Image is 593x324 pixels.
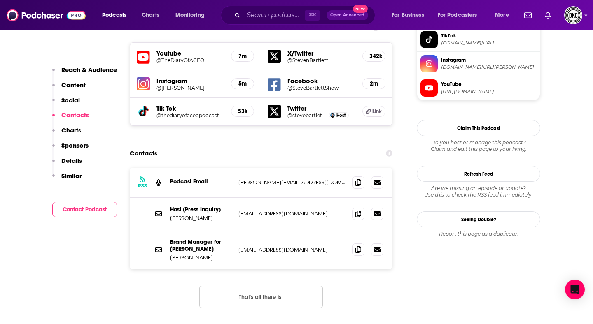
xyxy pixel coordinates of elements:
button: Contacts [52,111,89,126]
button: open menu [170,9,215,22]
button: Show profile menu [564,6,582,24]
a: @TheDiaryOfACEO [156,57,224,63]
span: New [353,5,368,13]
span: ⌘ K [305,10,320,21]
span: Link [372,108,382,115]
button: Nothing here. [199,286,323,308]
span: tiktok.com/@thediaryofaceopodcast [441,40,537,46]
h5: Instagram [156,77,224,85]
p: Social [61,96,80,104]
p: Reach & Audience [61,66,117,74]
a: @SteveBartlettShow [287,85,356,91]
button: open menu [489,9,519,22]
button: Sponsors [52,141,89,157]
span: Instagram [441,56,537,64]
div: Search podcasts, credits, & more... [229,6,383,25]
h5: Twitter [287,104,356,112]
a: @StevenBartlett [287,57,356,63]
button: Similar [52,172,82,187]
p: [PERSON_NAME] [170,215,232,222]
span: Monitoring [175,9,205,21]
span: Charts [142,9,159,21]
a: Show notifications dropdown [521,8,535,22]
span: Podcasts [102,9,126,21]
img: User Profile [564,6,582,24]
span: Open Advanced [330,13,364,17]
a: Charts [136,9,164,22]
a: TikTok[DOMAIN_NAME][URL] [420,31,537,48]
p: [PERSON_NAME][EMAIL_ADDRESS][DOMAIN_NAME] [238,179,346,186]
button: Social [52,96,80,111]
img: Podchaser - Follow, Share and Rate Podcasts [7,7,86,23]
h2: Contacts [130,146,157,161]
h5: 342k [369,53,378,60]
p: Contacts [61,111,89,119]
button: Refresh Feed [417,166,540,182]
span: For Business [392,9,424,21]
span: TikTok [441,32,537,39]
p: [PERSON_NAME] [170,254,232,261]
div: Report this page as a duplicate. [417,231,540,237]
a: @[PERSON_NAME] [156,85,224,91]
button: Reach & Audience [52,66,117,81]
h5: Facebook [287,77,356,85]
a: Link [362,106,385,117]
h5: 5m [238,80,247,87]
h5: Youtube [156,49,224,57]
button: open menu [432,9,489,22]
button: Open AdvancedNew [327,10,368,20]
span: YouTube [441,81,537,88]
h3: RSS [138,183,147,189]
button: Details [52,157,82,172]
button: Claim This Podcast [417,120,540,136]
img: iconImage [137,77,150,90]
p: [EMAIL_ADDRESS][DOMAIN_NAME] [238,210,346,217]
span: Host [336,113,346,118]
p: Content [61,81,86,89]
h5: 7m [238,53,247,60]
button: open menu [96,9,137,22]
p: [EMAIL_ADDRESS][DOMAIN_NAME] [238,246,346,253]
p: Host (Press Inquiry) [170,206,232,213]
span: instagram.com/steven [441,64,537,70]
h5: Tik Tok [156,104,224,112]
span: For Podcasters [438,9,477,21]
div: Claim and edit this page to your liking. [417,139,540,153]
button: Charts [52,126,81,141]
h5: 53k [238,108,247,115]
a: Show notifications dropdown [542,8,554,22]
button: open menu [386,9,434,22]
p: Brand Manager for [PERSON_NAME] [170,238,232,252]
p: Details [61,157,82,164]
span: https://www.youtube.com/@TheDiaryOfACEO [441,88,537,95]
a: @stevebartlettsc [287,112,327,118]
img: Steven Bartlett [330,113,335,118]
input: Search podcasts, credits, & more... [243,9,305,22]
span: Do you host or manage this podcast? [417,139,540,146]
a: Seeing Double? [417,211,540,227]
span: More [495,9,509,21]
div: Open Intercom Messenger [565,280,585,299]
a: @thediaryofaceopodcast [156,112,224,118]
button: Contact Podcast [52,202,117,217]
p: Sponsors [61,141,89,149]
h5: X/Twitter [287,49,356,57]
a: Instagram[DOMAIN_NAME][URL][PERSON_NAME] [420,55,537,72]
a: YouTube[URL][DOMAIN_NAME] [420,79,537,97]
h5: 2m [369,80,378,87]
p: Podcast Email [170,178,232,185]
button: Content [52,81,86,96]
span: Logged in as DKCMediatech [564,6,582,24]
div: Are we missing an episode or update? Use this to check the RSS feed immediately. [417,185,540,198]
p: Charts [61,126,81,134]
p: Similar [61,172,82,180]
